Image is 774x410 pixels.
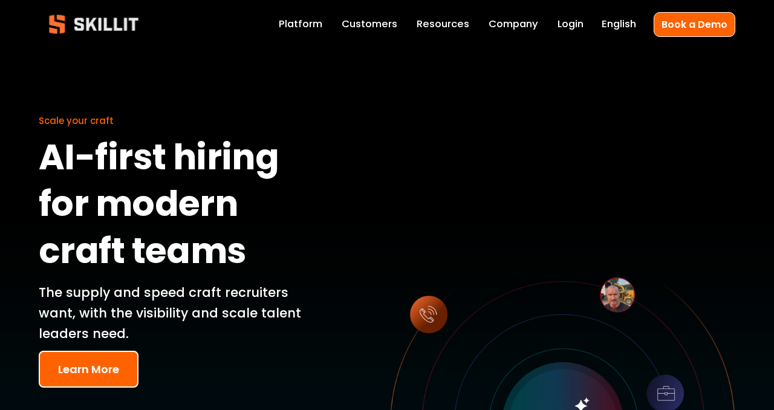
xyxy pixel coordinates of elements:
[417,16,469,33] a: folder dropdown
[39,282,325,344] p: The supply and speed craft recruiters want, with the visibility and scale talent leaders need.
[489,16,538,33] a: Company
[654,12,735,37] a: Book a Demo
[279,16,322,33] a: Platform
[39,351,138,388] button: Learn More
[39,6,149,42] img: Skillit
[602,17,636,32] span: English
[417,17,469,32] span: Resources
[39,131,286,284] strong: AI-first hiring for modern craft teams
[558,16,584,33] a: Login
[342,16,397,33] a: Customers
[602,16,636,33] div: language picker
[39,114,114,127] span: Scale your craft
